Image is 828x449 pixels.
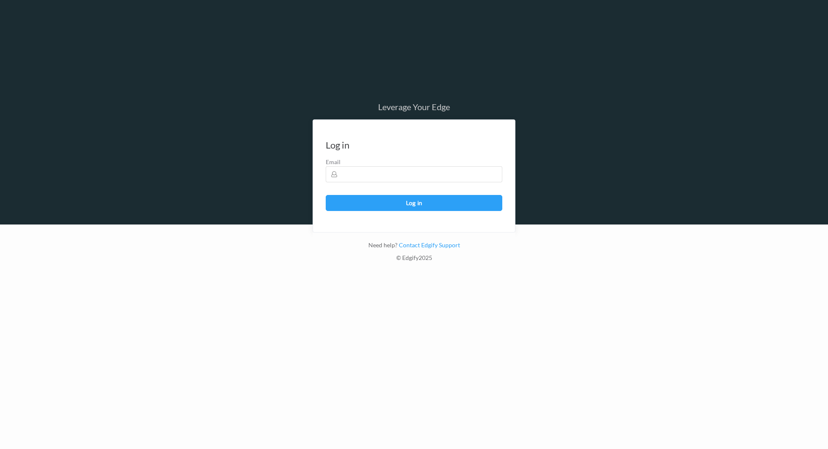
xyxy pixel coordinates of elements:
[326,158,502,166] label: Email
[326,141,349,149] div: Log in
[398,241,460,249] a: Contact Edgify Support
[313,241,515,254] div: Need help?
[313,254,515,266] div: © Edgify 2025
[313,103,515,111] div: Leverage Your Edge
[326,195,502,211] button: Log in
